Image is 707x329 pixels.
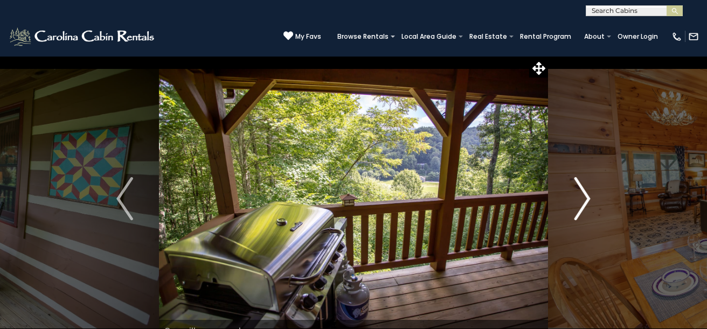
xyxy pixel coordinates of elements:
a: Real Estate [464,29,512,44]
img: phone-regular-white.png [671,31,682,42]
img: White-1-2.png [8,26,157,47]
a: Local Area Guide [396,29,462,44]
a: Owner Login [612,29,663,44]
a: About [579,29,610,44]
a: Rental Program [515,29,577,44]
span: My Favs [295,32,321,41]
a: Browse Rentals [332,29,394,44]
a: My Favs [283,31,321,42]
img: arrow [574,177,590,220]
img: mail-regular-white.png [688,31,699,42]
img: arrow [116,177,133,220]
